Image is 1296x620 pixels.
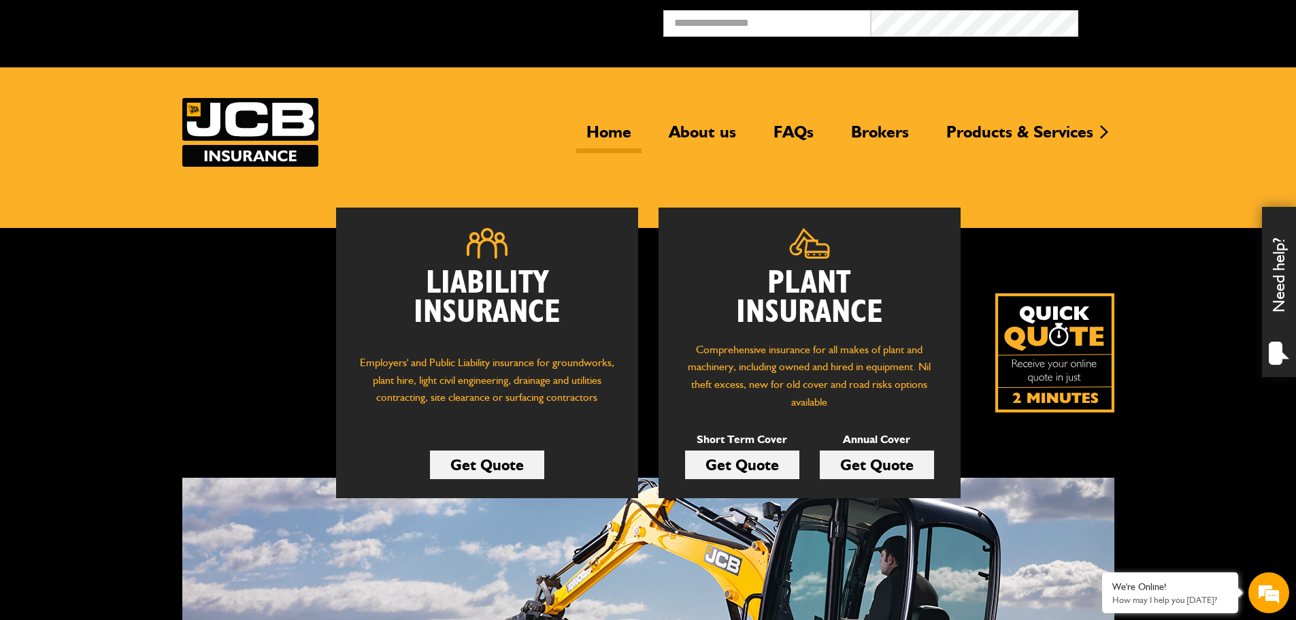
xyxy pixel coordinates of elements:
p: How may I help you today? [1112,595,1228,605]
button: Broker Login [1078,10,1286,31]
a: About us [659,122,746,153]
img: JCB Insurance Services logo [182,98,318,167]
p: Employers' and Public Liability insurance for groundworks, plant hire, light civil engineering, d... [356,354,618,419]
a: Brokers [841,122,919,153]
a: Get Quote [820,451,934,479]
h2: Liability Insurance [356,269,618,341]
a: Products & Services [936,122,1103,153]
div: We're Online! [1112,581,1228,593]
div: Need help? [1262,207,1296,377]
a: Get Quote [685,451,799,479]
a: Get Quote [430,451,544,479]
img: Quick Quote [995,293,1114,412]
a: JCB Insurance Services [182,98,318,167]
a: FAQs [763,122,824,153]
a: Get your insurance quote isn just 2-minutes [995,293,1114,412]
p: Short Term Cover [685,431,799,448]
h2: Plant Insurance [679,269,940,327]
p: Annual Cover [820,431,934,448]
p: Comprehensive insurance for all makes of plant and machinery, including owned and hired in equipm... [679,341,940,410]
a: Home [576,122,642,153]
